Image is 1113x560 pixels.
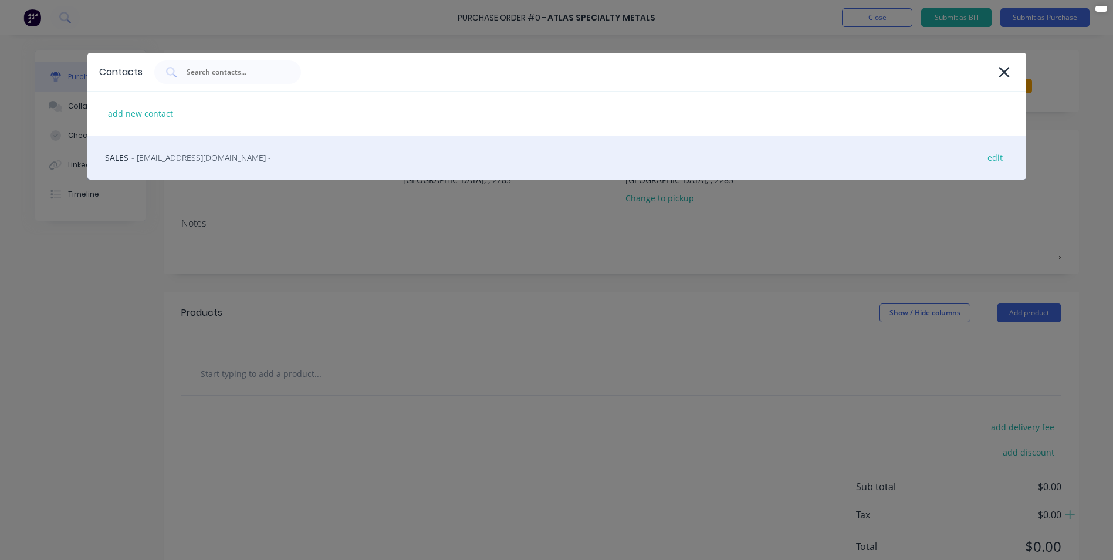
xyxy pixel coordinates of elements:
[99,65,143,79] div: Contacts
[102,104,179,123] div: add new contact
[185,66,283,78] input: Search contacts...
[982,149,1009,167] div: edit
[87,136,1026,180] div: SALES
[131,151,271,164] span: - [EMAIL_ADDRESS][DOMAIN_NAME] -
